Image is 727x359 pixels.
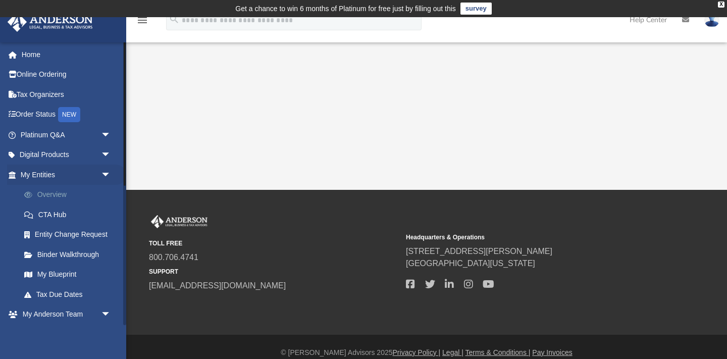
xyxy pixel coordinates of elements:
a: My Entitiesarrow_drop_down [7,165,126,185]
a: survey [460,3,492,15]
div: Get a chance to win 6 months of Platinum for free just by filling out this [235,3,456,15]
a: [STREET_ADDRESS][PERSON_NAME] [406,247,552,255]
small: TOLL FREE [149,239,399,248]
a: Binder Walkthrough [14,244,126,265]
div: close [718,2,724,8]
a: My Blueprint [14,265,121,285]
a: Entity Change Request [14,225,126,245]
div: NEW [58,107,80,122]
span: arrow_drop_down [101,304,121,325]
a: CTA Hub [14,204,126,225]
a: Tax Organizers [7,84,126,105]
small: SUPPORT [149,267,399,276]
a: 800.706.4741 [149,253,198,262]
a: Home [7,44,126,65]
a: [GEOGRAPHIC_DATA][US_STATE] [406,259,535,268]
span: arrow_drop_down [101,125,121,145]
span: arrow_drop_down [101,165,121,185]
span: arrow_drop_down [101,145,121,166]
a: Online Ordering [7,65,126,85]
a: My Anderson Teamarrow_drop_down [7,304,121,325]
a: Pay Invoices [532,348,572,356]
a: Platinum Q&Aarrow_drop_down [7,125,126,145]
a: Privacy Policy | [393,348,441,356]
i: search [169,14,180,25]
a: [EMAIL_ADDRESS][DOMAIN_NAME] [149,281,286,290]
a: menu [136,19,148,26]
img: Anderson Advisors Platinum Portal [149,215,210,228]
a: Order StatusNEW [7,105,126,125]
img: Anderson Advisors Platinum Portal [5,12,96,32]
a: Terms & Conditions | [465,348,531,356]
i: menu [136,14,148,26]
small: Headquarters & Operations [406,233,656,242]
a: Tax Due Dates [14,284,126,304]
div: © [PERSON_NAME] Advisors 2025 [126,347,727,358]
a: Legal | [442,348,463,356]
a: My Anderson Team [14,324,116,344]
a: Digital Productsarrow_drop_down [7,145,126,165]
img: User Pic [704,13,719,27]
a: Overview [14,185,126,205]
